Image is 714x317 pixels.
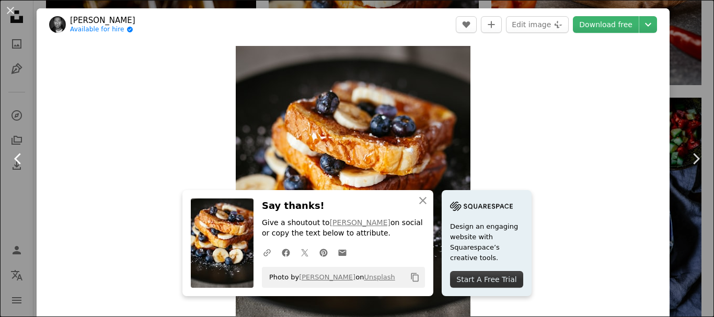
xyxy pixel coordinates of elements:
[677,109,714,209] a: Next
[264,269,395,286] span: Photo by on
[406,268,424,286] button: Copy to clipboard
[364,273,395,281] a: Unsplash
[450,271,523,288] div: Start A Free Trial
[506,16,569,33] button: Edit image
[450,198,513,214] img: file-1705255347840-230a6ab5bca9image
[299,273,355,281] a: [PERSON_NAME]
[49,16,66,33] img: Go to Joseph Gonzalez's profile
[456,16,477,33] button: Like
[639,16,657,33] button: Choose download size
[295,242,314,263] a: Share on Twitter
[314,242,333,263] a: Share on Pinterest
[262,218,425,239] p: Give a shoutout to on social or copy the text below to attribute.
[70,26,135,34] a: Available for hire
[70,15,135,26] a: [PERSON_NAME]
[277,242,295,263] a: Share on Facebook
[573,16,639,33] a: Download free
[481,16,502,33] button: Add to Collection
[442,190,532,296] a: Design an engaging website with Squarespace’s creative tools.Start A Free Trial
[330,218,390,227] a: [PERSON_NAME]
[450,221,523,263] span: Design an engaging website with Squarespace’s creative tools.
[333,242,352,263] a: Share over email
[262,198,425,214] h3: Say thanks!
